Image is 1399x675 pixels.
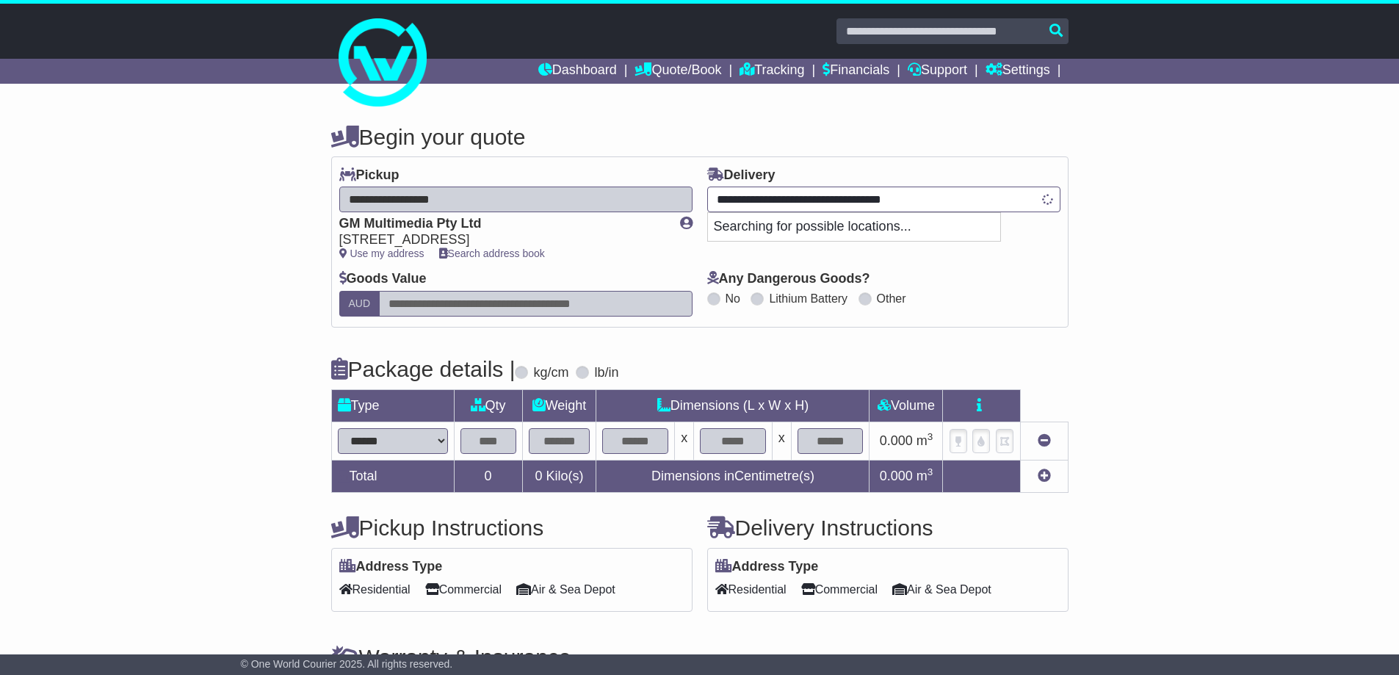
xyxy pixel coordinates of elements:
td: Dimensions in Centimetre(s) [596,460,870,492]
sup: 3 [928,466,933,477]
a: Use my address [339,248,424,259]
a: Financials [823,59,889,84]
p: Searching for possible locations... [708,213,1000,241]
a: Add new item [1038,469,1051,483]
span: © One World Courier 2025. All rights reserved. [241,658,453,670]
h4: Delivery Instructions [707,516,1069,540]
span: Air & Sea Depot [516,578,615,601]
label: Address Type [715,559,819,575]
a: Support [908,59,967,84]
a: Search address book [439,248,545,259]
a: Dashboard [538,59,617,84]
span: Air & Sea Depot [892,578,991,601]
td: Weight [522,389,596,422]
h4: Package details | [331,357,516,381]
label: Lithium Battery [769,292,847,306]
label: Goods Value [339,271,427,287]
a: Settings [986,59,1050,84]
td: Dimensions (L x W x H) [596,389,870,422]
h4: Begin your quote [331,125,1069,149]
label: Any Dangerous Goods? [707,271,870,287]
td: Type [331,389,454,422]
label: kg/cm [533,365,568,381]
h4: Warranty & Insurance [331,645,1069,669]
a: Quote/Book [635,59,721,84]
span: Commercial [425,578,502,601]
label: No [726,292,740,306]
sup: 3 [928,431,933,442]
label: Pickup [339,167,400,184]
span: 0.000 [880,469,913,483]
label: Delivery [707,167,776,184]
div: GM Multimedia Pty Ltd [339,216,665,232]
a: Tracking [740,59,804,84]
td: Kilo(s) [522,460,596,492]
span: m [917,433,933,448]
div: [STREET_ADDRESS] [339,232,665,248]
label: AUD [339,291,380,317]
span: 0 [535,469,542,483]
span: Residential [339,578,411,601]
span: m [917,469,933,483]
label: lb/in [594,365,618,381]
td: Volume [870,389,943,422]
label: Address Type [339,559,443,575]
td: x [675,422,694,460]
span: Commercial [801,578,878,601]
typeahead: Please provide city [707,187,1060,212]
label: Other [877,292,906,306]
h4: Pickup Instructions [331,516,693,540]
td: x [772,422,791,460]
td: 0 [454,460,522,492]
td: Qty [454,389,522,422]
td: Total [331,460,454,492]
a: Remove this item [1038,433,1051,448]
span: Residential [715,578,787,601]
span: 0.000 [880,433,913,448]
